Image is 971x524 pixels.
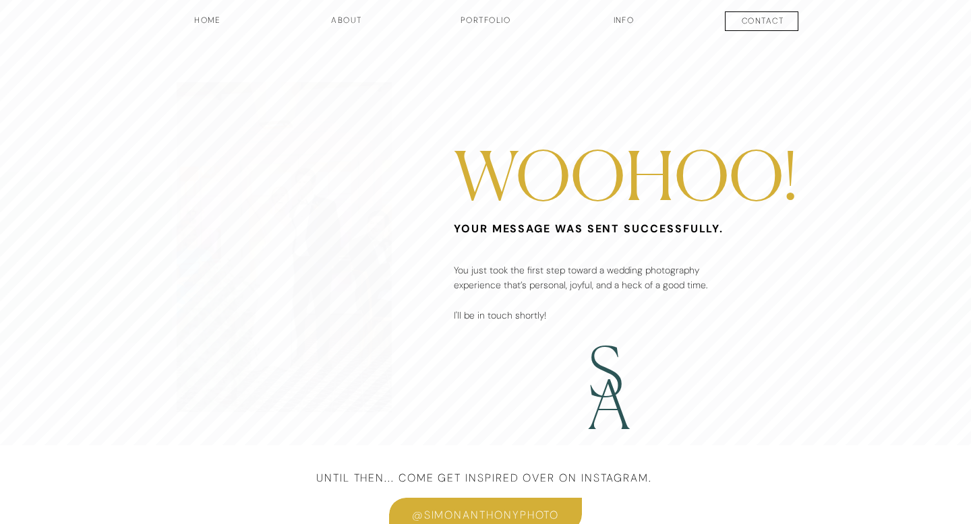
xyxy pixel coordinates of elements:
[713,15,813,31] a: contact
[454,222,724,236] b: Your message was sent successfully.
[454,263,722,356] p: You just took the first step toward a wedding photography experience that’s personal, joyful, and...
[590,14,657,37] a: INFO
[436,14,535,37] a: Portfolio
[254,469,715,489] a: until then... come get inspired over on Instagram.
[313,14,380,37] a: about
[454,135,779,200] h2: WOOHOO!
[158,14,258,37] a: HOME
[588,331,630,379] h2: S
[588,364,630,412] h2: A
